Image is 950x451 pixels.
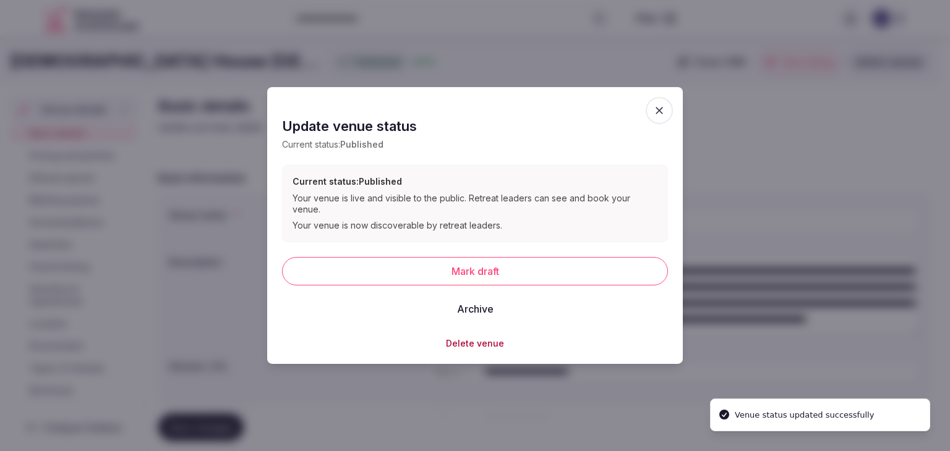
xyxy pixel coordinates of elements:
[293,193,657,215] div: Your venue is live and visible to the public. Retreat leaders can see and book your venue.
[282,138,668,151] p: Current status:
[447,295,503,322] button: Archive
[293,220,657,231] div: Your venue is now discoverable by retreat leaders.
[293,175,657,188] h3: Current status: Published
[282,117,668,136] h2: Update venue status
[282,256,668,285] button: Mark draft
[340,139,383,150] span: Published
[446,337,504,349] button: Delete venue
